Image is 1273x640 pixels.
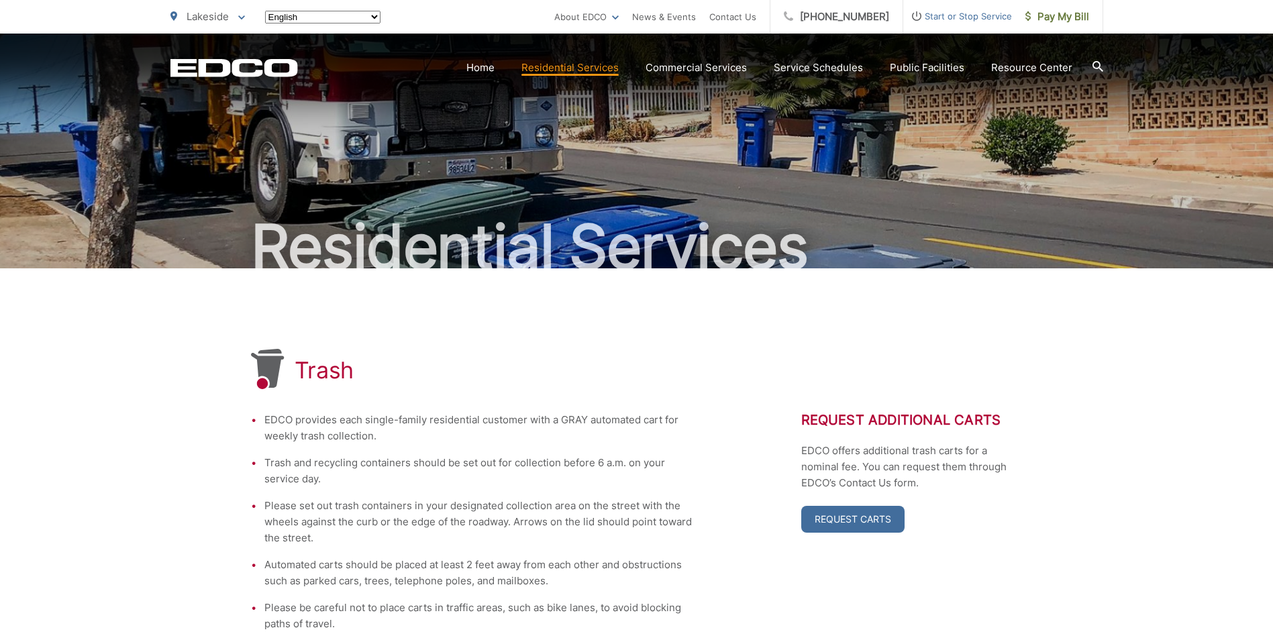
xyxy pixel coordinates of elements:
h2: Request Additional Carts [801,412,1023,428]
h1: Trash [295,357,354,384]
a: Home [466,60,495,76]
a: Request Carts [801,506,905,533]
a: About EDCO [554,9,619,25]
a: Service Schedules [774,60,863,76]
a: EDCD logo. Return to the homepage. [170,58,298,77]
h2: Residential Services [170,213,1103,280]
span: Pay My Bill [1025,9,1089,25]
span: Lakeside [187,10,229,23]
li: Please be careful not to place carts in traffic areas, such as bike lanes, to avoid blocking path... [264,600,694,632]
a: News & Events [632,9,696,25]
li: Trash and recycling containers should be set out for collection before 6 a.m. on your service day. [264,455,694,487]
p: EDCO offers additional trash carts for a nominal fee. You can request them through EDCO’s Contact... [801,443,1023,491]
li: Please set out trash containers in your designated collection area on the street with the wheels ... [264,498,694,546]
a: Resource Center [991,60,1072,76]
select: Select a language [265,11,380,23]
li: EDCO provides each single-family residential customer with a GRAY automated cart for weekly trash... [264,412,694,444]
a: Public Facilities [890,60,964,76]
a: Residential Services [521,60,619,76]
a: Commercial Services [646,60,747,76]
li: Automated carts should be placed at least 2 feet away from each other and obstructions such as pa... [264,557,694,589]
a: Contact Us [709,9,756,25]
